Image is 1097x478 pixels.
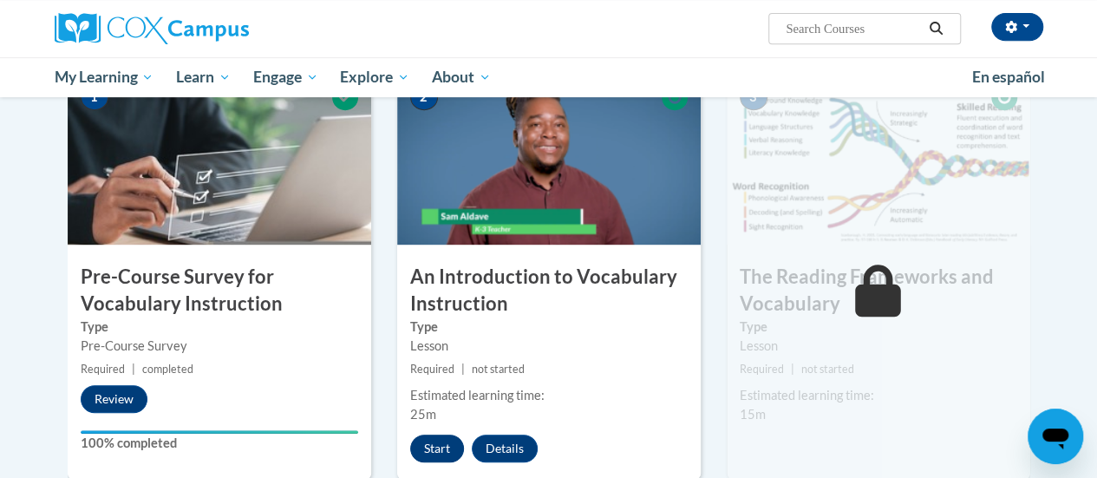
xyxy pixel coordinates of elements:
[340,67,409,88] span: Explore
[55,13,249,44] img: Cox Campus
[68,71,371,245] img: Course Image
[991,13,1043,41] button: Account Settings
[81,318,358,337] label: Type
[81,385,147,413] button: Review
[740,363,784,376] span: Required
[410,84,438,110] span: 2
[253,67,318,88] span: Engage
[740,407,766,422] span: 15m
[165,57,242,97] a: Learn
[329,57,421,97] a: Explore
[740,337,1017,356] div: Lesson
[410,435,464,462] button: Start
[55,13,367,44] a: Cox Campus
[472,363,525,376] span: not started
[81,337,358,356] div: Pre-Course Survey
[472,435,538,462] button: Details
[81,363,125,376] span: Required
[176,67,231,88] span: Learn
[961,59,1056,95] a: En español
[972,68,1045,86] span: En español
[132,363,135,376] span: |
[142,363,193,376] span: completed
[432,67,491,88] span: About
[740,318,1017,337] label: Type
[740,84,767,110] span: 3
[1028,409,1083,464] iframe: Button to launch messaging window
[801,363,854,376] span: not started
[923,18,949,39] button: Search
[42,57,1056,97] div: Main menu
[410,407,436,422] span: 25m
[410,318,688,337] label: Type
[397,71,701,245] img: Course Image
[410,363,454,376] span: Required
[397,264,701,318] h3: An Introduction to Vocabulary Instruction
[727,264,1030,318] h3: The Reading Frameworks and Vocabulary
[81,434,358,453] label: 100% completed
[81,430,358,434] div: Your progress
[791,363,794,376] span: |
[784,18,923,39] input: Search Courses
[43,57,166,97] a: My Learning
[242,57,330,97] a: Engage
[461,363,465,376] span: |
[410,337,688,356] div: Lesson
[410,386,688,405] div: Estimated learning time:
[68,264,371,318] h3: Pre-Course Survey for Vocabulary Instruction
[740,386,1017,405] div: Estimated learning time:
[421,57,502,97] a: About
[81,84,108,110] span: 1
[727,71,1030,245] img: Course Image
[54,67,153,88] span: My Learning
